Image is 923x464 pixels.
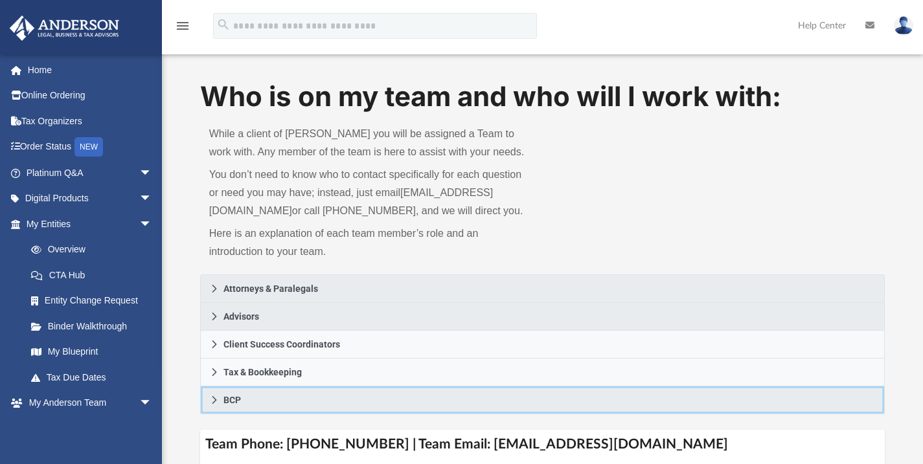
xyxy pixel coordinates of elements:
span: Attorneys & Paralegals [223,284,318,293]
a: BCP [200,386,885,414]
a: Digital Productsarrow_drop_down [9,186,172,212]
a: Order StatusNEW [9,134,172,160]
span: arrow_drop_down [139,160,165,186]
span: Client Success Coordinators [223,340,340,349]
i: search [216,17,231,32]
a: Platinum Q&Aarrow_drop_down [9,160,172,186]
a: CTA Hub [18,262,172,288]
span: arrow_drop_down [139,186,165,212]
span: Tax & Bookkeeping [223,368,302,377]
span: Advisors [223,312,259,321]
a: Advisors [200,303,885,331]
p: You don’t need to know who to contact specifically for each question or need you may have; instea... [209,166,534,220]
img: Anderson Advisors Platinum Portal [6,16,123,41]
a: Client Success Coordinators [200,331,885,359]
span: arrow_drop_down [139,211,165,238]
h1: Who is on my team and who will I work with: [200,78,885,116]
a: Tax Due Dates [18,364,172,390]
a: Home [9,57,172,83]
a: Entity Change Request [18,288,172,314]
img: User Pic [894,16,913,35]
a: Attorneys & Paralegals [200,274,885,303]
p: While a client of [PERSON_NAME] you will be assigned a Team to work with. Any member of the team ... [209,125,534,161]
a: Online Ordering [9,83,172,109]
a: My Anderson Team [18,415,159,441]
a: My Entitiesarrow_drop_down [9,211,172,237]
p: Here is an explanation of each team member’s role and an introduction to your team. [209,225,534,261]
a: Tax & Bookkeeping [200,359,885,386]
a: menu [175,25,190,34]
a: Overview [18,237,172,263]
span: BCP [223,395,241,404]
span: arrow_drop_down [139,390,165,417]
a: Tax Organizers [9,108,172,134]
a: Binder Walkthrough [18,313,172,339]
a: My Anderson Teamarrow_drop_down [9,390,165,416]
i: menu [175,18,190,34]
a: My Blueprint [18,339,165,365]
div: NEW [74,137,103,157]
h4: Team Phone: [PHONE_NUMBER] | Team Email: [EMAIL_ADDRESS][DOMAIN_NAME] [200,430,885,459]
a: [EMAIL_ADDRESS][DOMAIN_NAME] [209,187,493,216]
